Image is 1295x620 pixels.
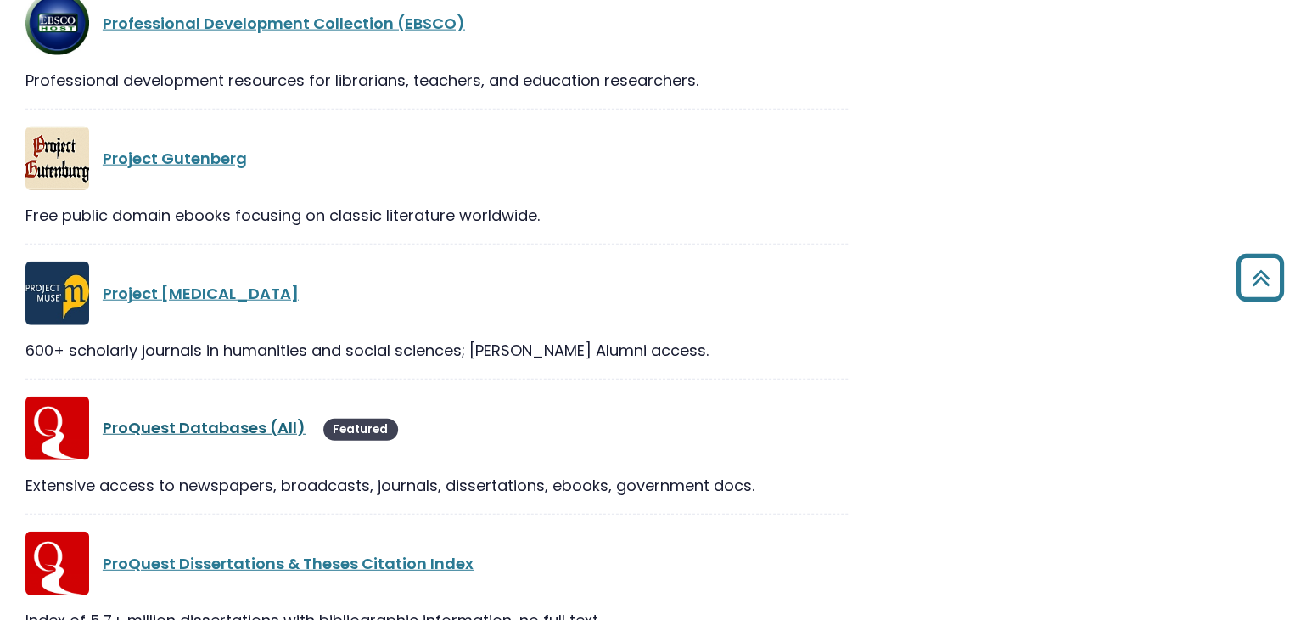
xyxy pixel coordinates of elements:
[25,339,848,362] div: 600+ scholarly journals in humanities and social sciences; [PERSON_NAME] Alumni access.
[25,69,848,92] div: Professional development resources for librarians, teachers, and education researchers.
[25,204,848,227] div: Free public domain ebooks focusing on classic literature worldwide.
[25,474,848,497] div: Extensive access to newspapers, broadcasts, journals, dissertations, ebooks, government docs.
[1230,262,1291,293] a: Back to Top
[103,417,306,438] a: ProQuest Databases (All)
[103,553,474,574] a: ProQuest Dissertations & Theses Citation Index
[323,419,398,441] span: Featured
[103,13,465,34] a: Professional Development Collection (EBSCO)
[103,148,247,169] a: Project Gutenberg
[103,283,299,304] a: Project [MEDICAL_DATA]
